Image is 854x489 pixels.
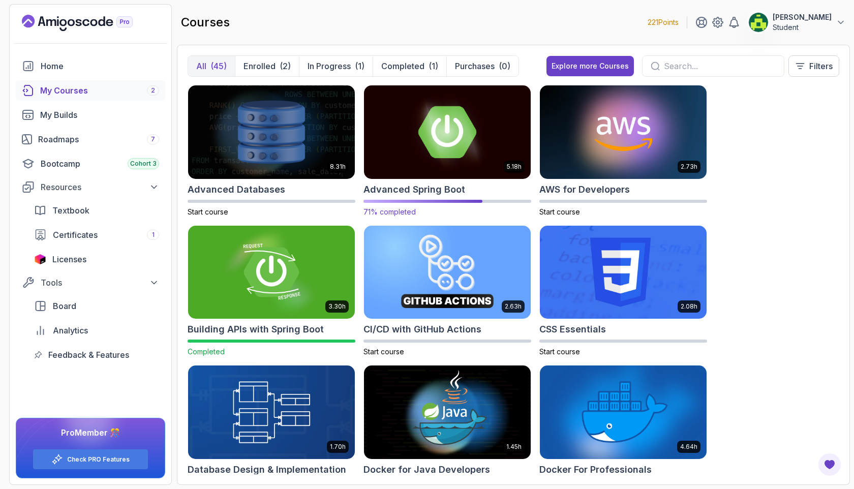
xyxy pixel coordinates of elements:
span: 7 [151,135,155,143]
div: (45) [210,60,227,72]
h2: Docker For Professionals [539,463,652,477]
span: Board [53,300,76,312]
a: certificates [28,225,165,245]
input: Search... [664,60,776,72]
span: Licenses [52,253,86,265]
button: Enrolled(2) [235,56,299,76]
h2: Advanced Databases [188,182,285,197]
p: [PERSON_NAME] [773,12,832,22]
h2: courses [181,14,230,30]
p: All [196,60,206,72]
a: board [28,296,165,316]
div: (1) [355,60,364,72]
button: Filters [788,55,839,77]
button: Completed(1) [373,56,446,76]
span: Completed [188,347,225,356]
p: 4.64h [680,443,697,451]
span: Start course [363,347,404,356]
p: 1.45h [506,443,522,451]
a: feedback [28,345,165,365]
div: Resources [41,181,159,193]
p: 221 Points [648,17,679,27]
a: licenses [28,249,165,269]
div: Tools [41,277,159,289]
span: 2 [151,86,155,95]
img: Advanced Databases card [188,85,355,179]
span: Textbook [52,204,89,217]
img: Docker for Java Developers card [364,365,531,459]
a: analytics [28,320,165,341]
img: user profile image [749,13,768,32]
button: All(45) [188,56,235,76]
span: Certificates [53,229,98,241]
button: Tools [16,273,165,292]
img: Database Design & Implementation card [188,365,355,459]
img: jetbrains icon [34,254,46,264]
img: Advanced Spring Boot card [360,83,535,181]
button: Resources [16,178,165,196]
div: (1) [429,60,438,72]
button: In Progress(1) [299,56,373,76]
a: builds [16,105,165,125]
span: Analytics [53,324,88,337]
p: 5.18h [507,163,522,171]
p: 3.30h [328,302,346,311]
a: Building APIs with Spring Boot card3.30hBuilding APIs with Spring BootCompleted [188,225,355,357]
a: courses [16,80,165,101]
span: 1 [152,231,155,239]
p: 2.63h [505,302,522,311]
a: Check PRO Features [67,455,130,464]
span: Start course [539,207,580,216]
h2: Docker for Java Developers [363,463,490,477]
h2: CSS Essentials [539,322,606,337]
h2: Advanced Spring Boot [363,182,465,197]
p: In Progress [308,60,351,72]
span: Start course [539,347,580,356]
h2: AWS for Developers [539,182,630,197]
button: Purchases(0) [446,56,518,76]
p: Student [773,22,832,33]
img: CI/CD with GitHub Actions card [364,226,531,319]
div: (0) [499,60,510,72]
span: Cohort 3 [130,160,157,168]
button: Open Feedback Button [817,452,842,477]
div: Bootcamp [41,158,159,170]
div: Explore more Courses [552,61,629,71]
div: (2) [280,60,291,72]
p: 8.31h [330,163,346,171]
a: home [16,56,165,76]
span: Start course [188,207,228,216]
button: Check PRO Features [33,449,148,470]
p: Purchases [455,60,495,72]
img: AWS for Developers card [540,85,707,179]
div: Roadmaps [38,133,159,145]
button: user profile image[PERSON_NAME]Student [748,12,846,33]
p: Enrolled [243,60,276,72]
a: Advanced Spring Boot card5.18hAdvanced Spring Boot71% completed [363,85,531,217]
p: Completed [381,60,424,72]
img: CSS Essentials card [540,226,707,319]
div: My Courses [40,84,159,97]
img: Building APIs with Spring Boot card [188,226,355,319]
button: Explore more Courses [546,56,634,76]
h2: CI/CD with GitHub Actions [363,322,481,337]
a: roadmaps [16,129,165,149]
span: Feedback & Features [48,349,129,361]
p: 2.73h [681,163,697,171]
h2: Building APIs with Spring Boot [188,322,324,337]
img: Docker For Professionals card [540,365,707,459]
h2: Database Design & Implementation [188,463,346,477]
div: My Builds [40,109,159,121]
a: Landing page [22,15,156,31]
p: Filters [809,60,833,72]
a: textbook [28,200,165,221]
p: 2.08h [681,302,697,311]
div: Home [41,60,159,72]
p: 1.70h [330,443,346,451]
span: 71% completed [363,207,416,216]
a: bootcamp [16,154,165,174]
